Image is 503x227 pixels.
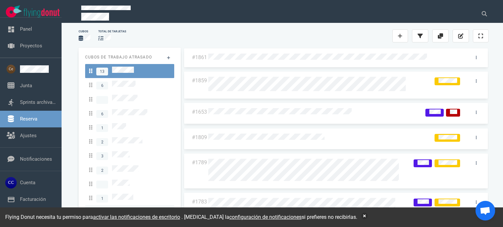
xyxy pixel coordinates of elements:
[302,214,357,220] font: si prefieres no recibirlas.
[85,135,174,149] a: 2
[192,77,207,84] a: #1859
[101,140,103,144] font: 2
[24,8,60,17] img: Logotipo de texto de Flying Donut
[192,109,207,115] a: #1653
[101,154,103,158] font: 3
[85,106,174,121] a: 6
[85,78,174,92] a: 6
[20,99,61,105] a: Sprints archivados
[101,83,103,88] font: 6
[192,199,207,205] a: #1783
[5,214,93,220] font: Flying Donut necesita tu permiso para
[101,196,103,201] font: 1
[20,133,37,138] a: Ajustes
[79,30,88,33] font: Cubos
[100,69,104,74] font: 13
[192,54,207,60] a: #1861
[20,116,37,122] a: Reserva
[85,64,174,78] a: 13
[20,83,32,89] a: Junta
[20,196,46,202] a: Facturación
[101,168,103,173] font: 2
[85,191,174,205] a: 1
[101,126,103,130] font: 1
[181,214,229,220] font: . [MEDICAL_DATA] la
[229,214,302,220] a: configuración de notificaciones
[85,163,174,177] a: 2
[85,121,174,135] a: 1
[93,214,180,220] font: activar las notificaciones de escritorio
[192,159,207,166] a: #1789
[192,134,207,140] a: #1809
[475,201,495,220] a: Chat abierto
[85,149,174,163] a: 3
[101,112,103,116] font: 6
[20,43,42,49] a: Proyectos
[98,30,126,33] font: total de tarjetas
[85,55,152,59] font: Cubos de trabajo atrasado
[20,26,32,32] a: Panel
